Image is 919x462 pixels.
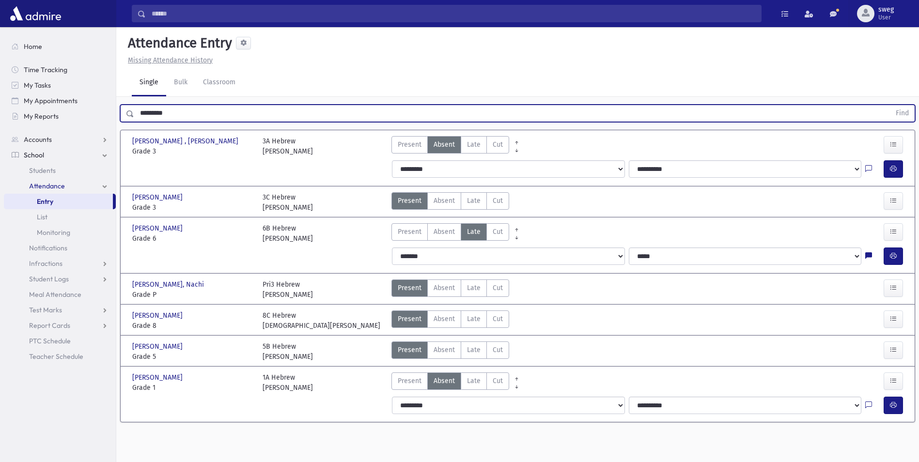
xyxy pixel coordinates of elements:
a: Report Cards [4,318,116,333]
span: My Appointments [24,96,78,105]
a: Attendance [4,178,116,194]
a: Infractions [4,256,116,271]
span: Present [398,376,421,386]
span: Present [398,314,421,324]
span: Absent [434,314,455,324]
input: Search [146,5,761,22]
div: AttTypes [391,341,509,362]
span: Entry [37,197,53,206]
span: Grade 5 [132,352,253,362]
span: [PERSON_NAME] [132,341,185,352]
a: Time Tracking [4,62,116,77]
div: Pri3 Hebrew [PERSON_NAME] [263,279,313,300]
span: Absent [434,283,455,293]
u: Missing Attendance History [128,56,213,64]
span: Teacher Schedule [29,352,83,361]
span: Grade 8 [132,321,253,331]
span: Present [398,345,421,355]
span: Notifications [29,244,67,252]
span: Cut [493,376,503,386]
span: Absent [434,139,455,150]
span: Monitoring [37,228,70,237]
a: Student Logs [4,271,116,287]
h5: Attendance Entry [124,35,232,51]
span: Late [467,227,481,237]
img: AdmirePro [8,4,63,23]
a: Test Marks [4,302,116,318]
span: Cut [493,283,503,293]
div: 1A Hebrew [PERSON_NAME] [263,372,313,393]
span: Absent [434,345,455,355]
span: sweg [878,6,894,14]
div: AttTypes [391,192,509,213]
span: Late [467,283,481,293]
span: Present [398,283,421,293]
span: Attendance [29,182,65,190]
span: Grade 1 [132,383,253,393]
span: Absent [434,227,455,237]
a: Monitoring [4,225,116,240]
span: Grade 3 [132,146,253,156]
span: Cut [493,314,503,324]
div: AttTypes [391,372,509,393]
div: AttTypes [391,279,509,300]
span: My Reports [24,112,59,121]
div: 3A Hebrew [PERSON_NAME] [263,136,313,156]
a: Meal Attendance [4,287,116,302]
span: Late [467,345,481,355]
span: Present [398,227,421,237]
span: Home [24,42,42,51]
a: Entry [4,194,113,209]
span: Time Tracking [24,65,67,74]
a: Home [4,39,116,54]
a: List [4,209,116,225]
span: [PERSON_NAME] [132,192,185,202]
span: [PERSON_NAME] , [PERSON_NAME] [132,136,240,146]
span: Accounts [24,135,52,144]
span: Meal Attendance [29,290,81,299]
span: Present [398,196,421,206]
span: Student Logs [29,275,69,283]
a: Notifications [4,240,116,256]
div: 5B Hebrew [PERSON_NAME] [263,341,313,362]
span: Absent [434,376,455,386]
span: Present [398,139,421,150]
span: Grade 3 [132,202,253,213]
a: Single [132,69,166,96]
span: Students [29,166,56,175]
span: Late [467,314,481,324]
span: List [37,213,47,221]
span: Cut [493,196,503,206]
a: My Reports [4,108,116,124]
div: AttTypes [391,136,509,156]
a: PTC Schedule [4,333,116,349]
span: Cut [493,227,503,237]
span: [PERSON_NAME] [132,223,185,233]
span: Late [467,139,481,150]
span: Absent [434,196,455,206]
span: Grade P [132,290,253,300]
a: My Appointments [4,93,116,108]
div: 8C Hebrew [DEMOGRAPHIC_DATA][PERSON_NAME] [263,310,380,331]
span: Late [467,376,481,386]
span: [PERSON_NAME] [132,372,185,383]
span: Late [467,196,481,206]
span: My Tasks [24,81,51,90]
a: My Tasks [4,77,116,93]
span: Cut [493,345,503,355]
span: Test Marks [29,306,62,314]
a: School [4,147,116,163]
button: Find [890,105,915,122]
a: Students [4,163,116,178]
a: Missing Attendance History [124,56,213,64]
span: [PERSON_NAME] [132,310,185,321]
span: Infractions [29,259,62,268]
a: Bulk [166,69,195,96]
span: Grade 6 [132,233,253,244]
span: Report Cards [29,321,70,330]
span: PTC Schedule [29,337,71,345]
span: User [878,14,894,21]
a: Teacher Schedule [4,349,116,364]
span: Cut [493,139,503,150]
span: [PERSON_NAME], Nachi [132,279,206,290]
